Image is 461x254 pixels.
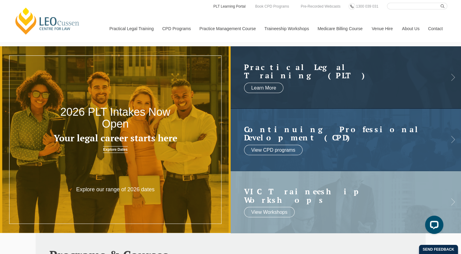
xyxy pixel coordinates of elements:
[244,63,436,79] h2: Practical Legal Training (PLT)
[244,63,436,79] a: Practical LegalTraining (PLT)
[420,213,446,239] iframe: LiveChat chat widget
[46,106,184,130] h2: 2026 PLT Intakes Now Open
[356,4,378,9] span: 1300 039 031
[103,146,127,153] a: Explore Dates
[105,16,158,42] a: Practical Legal Training
[313,16,367,42] a: Medicare Billing Course
[354,3,380,10] a: 1300 039 031
[244,207,295,217] a: View Workshops
[299,3,342,10] a: Pre-Recorded Webcasts
[254,3,290,10] a: Book CPD Programs
[244,125,436,142] a: Continuing ProfessionalDevelopment (CPD)
[260,16,313,42] a: Traineeship Workshops
[46,133,184,143] h3: Your legal career starts here
[244,187,436,204] a: VIC Traineeship Workshops
[158,16,195,42] a: CPD Programs
[397,16,424,42] a: About Us
[367,16,397,42] a: Venue Hire
[244,83,284,93] a: Learn More
[244,145,303,155] a: View CPD programs
[195,16,260,42] a: Practice Management Course
[244,125,436,142] h2: Continuing Professional Development (CPD)
[69,186,161,193] p: Explore our range of 2026 dates
[424,16,447,42] a: Contact
[213,3,246,10] a: PLT Learning Portal
[14,7,81,35] a: [PERSON_NAME] Centre for Law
